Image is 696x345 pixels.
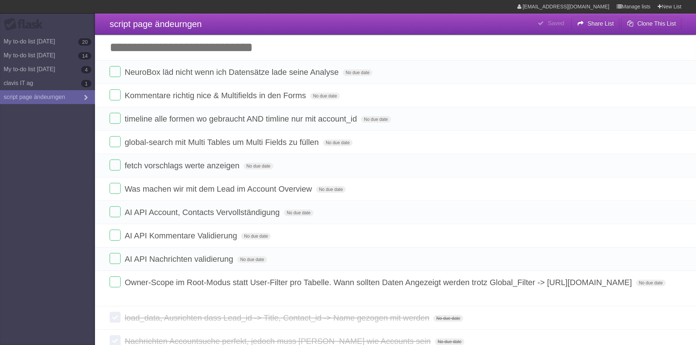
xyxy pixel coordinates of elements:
[636,280,666,286] span: No due date
[110,136,121,147] label: Done
[361,116,391,123] span: No due date
[110,66,121,77] label: Done
[125,254,235,264] span: AI API Nachrichten validierung
[110,19,202,29] span: script page ändeurngen
[343,69,372,76] span: No due date
[110,253,121,264] label: Done
[125,313,431,322] span: load_data, Ausrichten dass Lead_id -> Title, Contact_id -> Name gezogen mit werden
[587,20,614,27] b: Share List
[78,38,91,46] b: 20
[284,210,313,216] span: No due date
[241,233,271,239] span: No due date
[433,315,463,322] span: No due date
[125,231,239,240] span: AI API Kommentare Validierung
[435,338,464,345] span: No due date
[316,186,346,193] span: No due date
[548,20,564,26] b: Saved
[125,161,241,170] span: fetch vorschlags werte anzeigen
[125,184,314,193] span: Was machen wir mit dem Lead im Account Overview
[310,93,340,99] span: No due date
[125,278,634,287] span: Owner-Scope im Root-Modus statt User-Filter pro Tabelle. Wann sollten Daten Angezeigt werden trot...
[125,114,359,123] span: timeline alle formen wo gebraucht AND timline nur mit account_id
[110,113,121,124] label: Done
[4,18,47,31] div: Flask
[78,52,91,60] b: 14
[110,230,121,241] label: Done
[323,139,353,146] span: No due date
[110,312,121,323] label: Done
[81,80,91,87] b: 1
[81,66,91,73] b: 4
[110,160,121,170] label: Done
[637,20,676,27] b: Clone This List
[237,256,267,263] span: No due date
[110,183,121,194] label: Done
[110,89,121,100] label: Done
[125,138,320,147] span: global-search mit Multi Tables um Multi Fields zu füllen
[621,17,681,30] button: Clone This List
[110,276,121,287] label: Done
[110,206,121,217] label: Done
[571,17,620,30] button: Share List
[125,208,281,217] span: AI API Account, Contacts Vervollständigung
[244,163,273,169] span: No due date
[125,68,341,77] span: NeuroBox läd nicht wenn ich Datensätze lade seine Analyse
[125,91,308,100] span: Kommentare richtig nice & Multifields in den Forms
